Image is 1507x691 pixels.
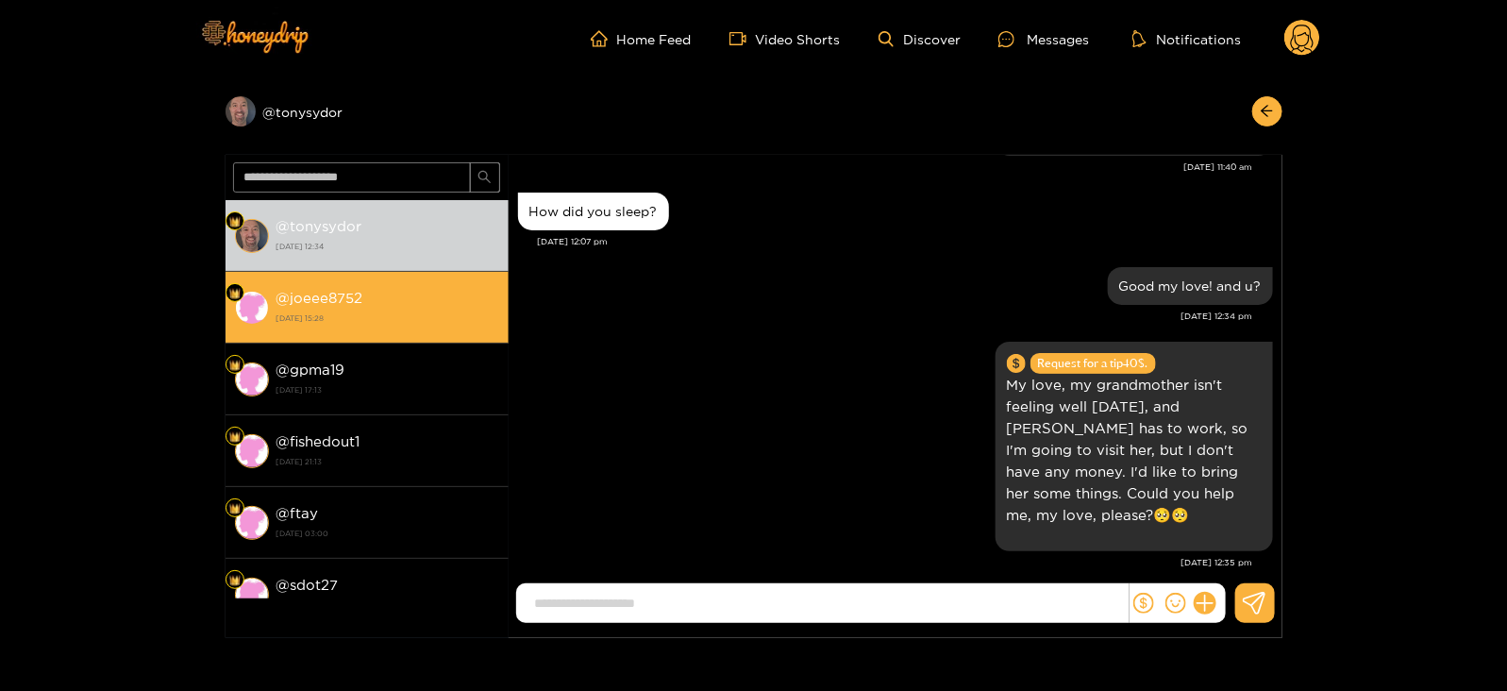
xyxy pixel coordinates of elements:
div: Sep. 25, 12:07 pm [518,193,669,230]
div: How did you sleep? [529,204,658,219]
div: Sep. 25, 12:34 pm [1108,267,1273,305]
strong: @ tonysydor [276,218,362,234]
div: [DATE] 12:34 pm [518,310,1253,323]
strong: [DATE] 21:13 [276,453,499,470]
img: conversation [235,434,269,468]
img: Fan Level [229,431,241,443]
span: dollar-circle [1007,354,1026,373]
strong: [DATE] 17:13 [276,381,499,398]
button: Notifications [1127,29,1247,48]
div: @tonysydor [226,96,509,126]
img: Fan Level [229,503,241,514]
a: Video Shorts [729,30,841,47]
strong: @ joeee8752 [276,290,363,306]
div: Sep. 25, 12:35 pm [996,342,1273,551]
strong: [DATE] 15:28 [276,310,499,327]
img: Fan Level [229,288,241,299]
strong: [DATE] 03:00 [276,525,499,542]
a: Discover [879,31,961,47]
button: search [470,162,500,193]
span: smile [1165,593,1186,614]
button: dollar [1130,589,1158,617]
img: conversation [235,219,269,253]
span: arrow-left [1260,104,1274,120]
img: conversation [235,578,269,612]
div: [DATE] 12:35 pm [518,556,1253,569]
div: Good my love! and u? [1119,278,1262,294]
img: conversation [235,291,269,325]
img: Fan Level [229,216,241,228]
p: My love, my grandmother isn't feeling well [DATE], and [PERSON_NAME] has to work, so I'm going to... [1007,374,1262,526]
img: conversation [235,506,269,540]
span: video-camera [729,30,756,47]
div: [DATE] 12:07 pm [538,235,1273,248]
strong: @ ftay [276,505,319,521]
div: Messages [998,28,1089,50]
a: Home Feed [591,30,692,47]
strong: @ fishedout1 [276,433,360,449]
strong: @ gpma19 [276,362,345,378]
img: Fan Level [229,360,241,371]
span: Request for a tip 40 $. [1030,353,1156,374]
strong: @ sdot27 [276,577,339,593]
span: search [477,170,492,186]
span: home [591,30,617,47]
strong: [DATE] 09:30 [276,597,499,614]
button: arrow-left [1252,96,1282,126]
strong: [DATE] 12:34 [276,238,499,255]
div: [DATE] 11:40 am [518,160,1253,174]
img: conversation [235,362,269,396]
span: dollar [1133,593,1154,614]
img: Fan Level [229,575,241,586]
